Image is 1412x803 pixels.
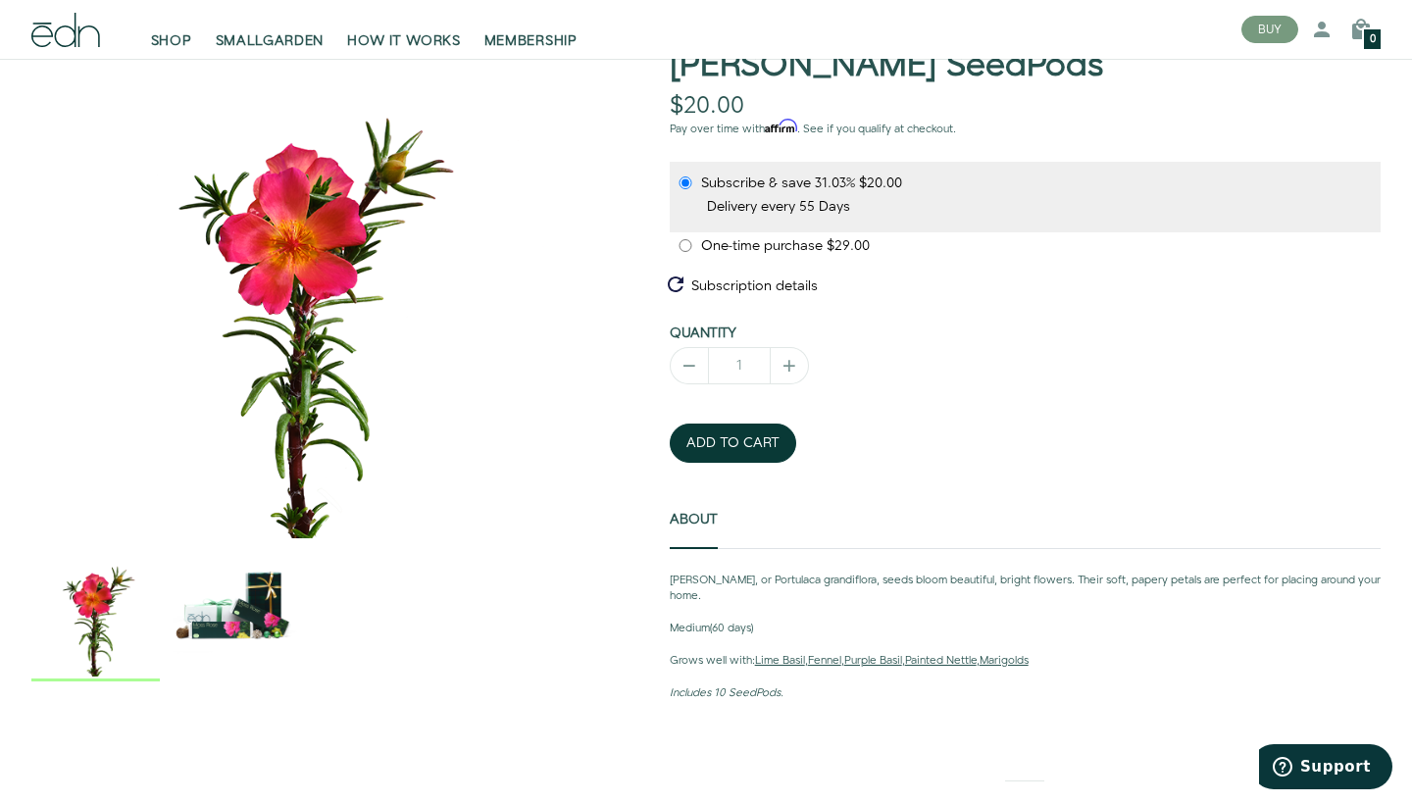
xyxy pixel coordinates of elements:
span: One-time purchase [701,236,827,256]
div: About [670,573,1381,719]
a: MEMBERSHIP [473,8,589,51]
button: Subscription details [662,276,824,297]
label: Quantity [670,324,736,343]
span: Subscription details [683,276,818,296]
span: HOW IT WORKS [347,31,460,51]
a: SMALLGARDEN [204,8,336,51]
span: SMALLGARDEN [216,31,325,51]
div: 1 / 2 [31,548,160,681]
p: Pay over time with . See if you qualify at checkout. [670,121,1381,138]
a: About [670,490,718,549]
h1: [PERSON_NAME] SeedPods [670,48,1381,84]
span: SHOP [151,31,192,51]
p: [PERSON_NAME], or Portulaca grandiflora, seeds bloom beautiful, bright flowers. Their soft, paper... [670,573,1381,606]
a: Marigolds [980,653,1029,669]
span: 31.03% [815,174,859,193]
strong: Grows well with: [670,653,755,669]
div: 1 / 2 [31,48,576,538]
span: original price [827,236,870,256]
iframe: Opens a widget where you can find more information [1259,744,1392,793]
span: Affirm [765,120,797,133]
label: Delivery every 55 Days [707,197,850,217]
button: ADD TO CART [670,424,796,463]
span: MEMBERSHIP [484,31,578,51]
p: (60 days) [670,621,1381,637]
button: BUY [1241,16,1298,43]
a: SHOP [139,8,204,51]
span: $20.00 [670,89,744,123]
a: Lime Basil [755,653,805,669]
span: recurring price [859,174,902,193]
a: Purple Basil [844,653,902,669]
div: 2 / 2 [170,548,298,681]
a: HOW IT WORKS [335,8,472,51]
p: , , , , [670,653,1381,670]
strong: Medium [670,621,710,636]
em: Includes 10 SeedPods. [670,685,783,701]
span: 0 [1370,34,1376,45]
span: Subscribe & save [701,174,815,193]
a: Fennel [808,653,841,669]
a: Painted Nettle [905,653,977,669]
